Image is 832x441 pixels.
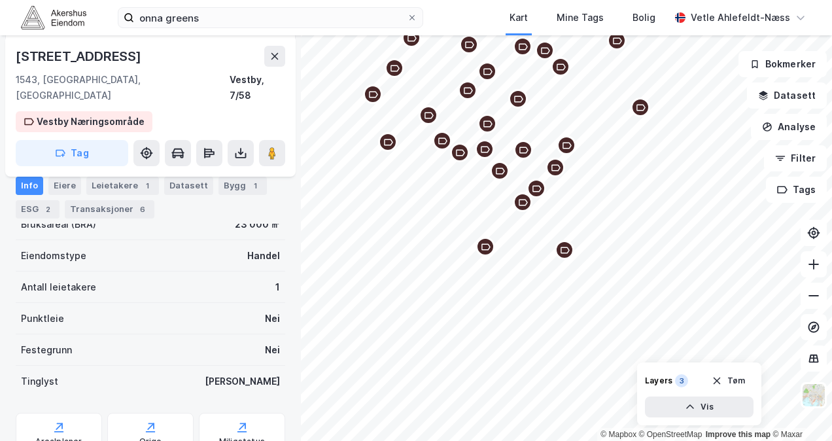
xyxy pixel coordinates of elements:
div: Vestby Næringsområde [37,114,145,130]
button: Tags [766,177,827,203]
div: Map marker [477,114,497,133]
div: Map marker [490,161,510,181]
div: Map marker [513,37,532,56]
div: Map marker [555,240,574,260]
div: Bygg [218,177,267,195]
div: Map marker [631,97,650,117]
a: Mapbox [600,430,636,439]
div: Mine Tags [557,10,604,26]
div: Layers [645,376,672,386]
input: Søk på adresse, matrikkel, gårdeiere, leietakere eller personer [134,8,407,27]
div: [STREET_ADDRESS] [16,46,144,67]
div: Nei [265,311,280,326]
div: Bolig [633,10,655,26]
button: Tag [16,140,128,166]
div: Transaksjoner [65,200,154,219]
div: Info [16,177,43,195]
div: Map marker [419,105,438,125]
div: Map marker [363,84,383,104]
div: Kontrollprogram for chat [767,378,832,441]
div: Map marker [402,28,421,48]
div: 1 [141,179,154,192]
button: Vis [645,397,754,417]
div: Punktleie [21,311,64,326]
div: 1 [275,279,280,295]
div: Tinglyst [21,374,58,389]
div: Bruksareal (BRA) [21,217,96,232]
div: 2 [41,203,54,216]
div: Map marker [535,41,555,60]
div: Map marker [508,89,528,109]
button: Analyse [751,114,827,140]
div: Map marker [557,135,576,155]
div: 1543, [GEOGRAPHIC_DATA], [GEOGRAPHIC_DATA] [16,72,230,103]
img: akershus-eiendom-logo.9091f326c980b4bce74ccdd9f866810c.svg [21,6,86,29]
div: Map marker [432,131,452,150]
div: Map marker [527,179,546,198]
div: Map marker [459,35,479,54]
div: Map marker [476,237,495,256]
div: Map marker [475,139,494,159]
div: Map marker [458,80,477,100]
div: Datasett [164,177,213,195]
button: Tøm [703,370,754,391]
div: [PERSON_NAME] [205,374,280,389]
div: Vetle Ahlefeldt-Næss [691,10,790,26]
div: Vestby, 7/58 [230,72,285,103]
div: Eiendomstype [21,248,86,264]
div: Map marker [477,62,497,81]
div: Map marker [450,143,470,162]
div: Leietakere [86,177,159,195]
div: Eiere [48,177,81,195]
div: Antall leietakere [21,279,96,295]
div: ESG [16,200,60,219]
button: Datasett [747,82,827,109]
div: Map marker [378,132,398,152]
div: Map marker [513,140,533,160]
button: Filter [764,145,827,171]
div: 1 [249,179,262,192]
div: 23 000 ㎡ [235,217,280,232]
div: Map marker [385,58,404,78]
div: Map marker [551,57,570,77]
div: 3 [675,374,688,387]
button: Bokmerker [738,51,827,77]
div: Kart [510,10,528,26]
a: OpenStreetMap [639,430,702,439]
div: 6 [136,203,149,216]
iframe: Chat Widget [767,378,832,441]
div: Festegrunn [21,342,72,358]
a: Improve this map [706,430,771,439]
div: Map marker [513,192,532,212]
div: Map marker [607,31,627,50]
div: Nei [265,342,280,358]
div: Handel [247,248,280,264]
div: Map marker [546,158,565,177]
